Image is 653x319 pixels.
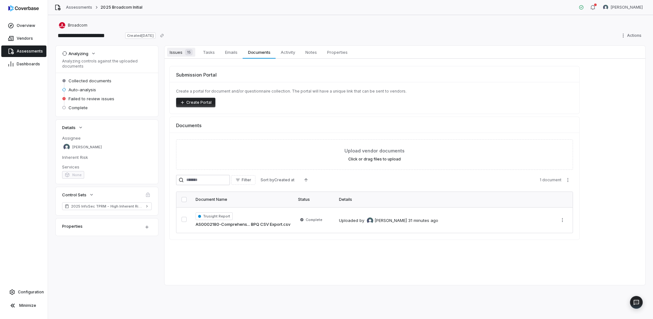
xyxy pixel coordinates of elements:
a: AS0002180-Comprehens... BPQ CSV Export.csv [196,221,290,228]
button: Copy link [156,30,168,41]
span: Auto-analysis [69,87,96,93]
a: Vendors [1,33,46,44]
p: Analyzing controls against the uploaded documents [62,59,152,69]
div: Document Name [196,197,290,202]
span: Documents [176,122,202,129]
span: Documents [246,48,273,56]
span: Overview [17,23,35,28]
span: [PERSON_NAME] [611,5,643,10]
button: Ascending [300,175,312,185]
dt: Inherent Risk [62,154,152,160]
span: 1 document [540,177,561,183]
img: Madison Hull avatar [367,217,373,224]
span: Minimize [19,303,36,308]
span: Complete [69,105,88,110]
span: Emails [222,48,240,56]
div: Uploaded [339,217,438,224]
button: Minimize [3,299,45,312]
span: Issues [167,48,195,57]
span: Control Sets [62,192,86,198]
span: Submission Portal [176,71,217,78]
button: More actions [563,175,573,185]
div: by [359,217,407,224]
span: [PERSON_NAME] [72,145,102,150]
span: Details [62,125,76,130]
span: Broadcom [68,23,87,28]
span: Activity [278,48,298,56]
span: [PERSON_NAME] [375,217,407,224]
span: Properties [325,48,350,56]
a: 2025 InfoSec TPRM - High Inherent Risk (TruSight Supported) [62,202,152,210]
label: Click or drag files to upload [348,157,401,162]
span: Failed to review issues [69,96,114,102]
a: Dashboards [1,58,46,70]
dt: Services [62,164,152,170]
span: Assessments [17,49,43,54]
a: Assessments [1,45,46,57]
span: Trusight Report [196,212,233,220]
svg: Ascending [303,177,309,183]
div: 31 minutes ago [408,217,438,224]
span: Tasks [200,48,217,56]
button: Madison Hull avatar[PERSON_NAME] [599,3,647,12]
button: Actions [619,31,645,40]
button: Control Sets [60,189,96,200]
button: https://broadcom.com/Broadcom [57,20,89,31]
p: Create a portal for document and/or questionnaire collection. The portal will have a unique link ... [176,89,573,94]
span: Configuration [18,290,44,295]
button: More actions [557,215,568,225]
button: Sort byCreated at [257,175,298,185]
img: Madison Hull avatar [603,5,608,10]
span: 2025 InfoSec TPRM - High Inherent Risk (TruSight Supported) [71,204,143,209]
span: Notes [303,48,319,56]
a: Assessments [66,5,92,10]
span: 2025 Broadcom Initial [101,5,142,10]
span: Vendors [17,36,33,41]
span: Upload vendor documents [344,147,405,154]
button: Details [60,122,85,133]
div: Analyzing [62,51,88,56]
span: Collected documents [69,78,111,84]
span: Complete [306,217,322,222]
span: Dashboards [17,61,40,67]
button: Analyzing [60,48,98,59]
span: Filter [242,177,251,183]
img: Coverbase logo [8,5,39,12]
img: Madison Hull avatar [63,144,70,150]
a: Configuration [3,286,45,298]
div: Status [298,197,331,202]
div: Details [339,197,550,202]
a: Overview [1,20,46,31]
span: 15 [185,49,193,55]
span: Created [DATE] [125,32,155,39]
dt: Assignee [62,135,152,141]
button: Create Portal [176,98,215,107]
button: Filter [231,175,255,185]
